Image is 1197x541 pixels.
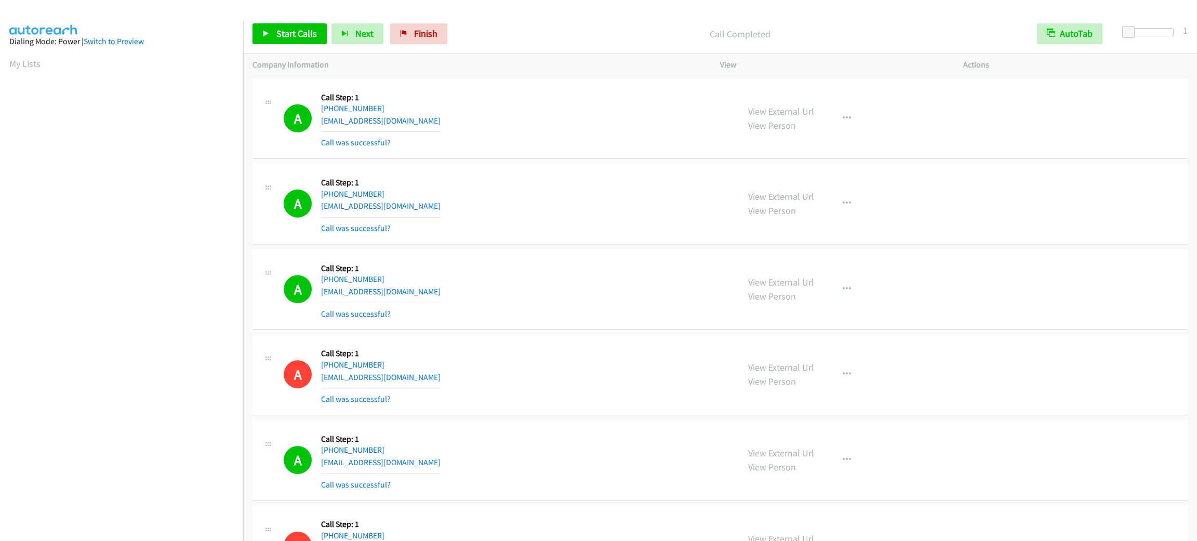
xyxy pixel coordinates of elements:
a: View External Url [748,276,814,288]
a: View Person [748,290,796,302]
a: Finish [390,23,447,44]
a: [EMAIL_ADDRESS][DOMAIN_NAME] [321,287,441,296]
a: View Person [748,375,796,387]
a: [EMAIL_ADDRESS][DOMAIN_NAME] [321,201,441,211]
a: [PHONE_NUMBER] [321,189,384,199]
h5: Call Step: 1 [321,263,441,274]
h1: A [284,190,312,218]
a: [EMAIL_ADDRESS][DOMAIN_NAME] [321,116,441,126]
a: [EMAIL_ADDRESS][DOMAIN_NAME] [321,457,441,467]
span: Start Calls [276,28,317,39]
p: Actions [963,59,1188,71]
a: [PHONE_NUMBER] [321,103,384,113]
a: View External Url [748,105,814,117]
h5: Call Step: 1 [321,519,441,530]
h5: Call Step: 1 [321,348,441,359]
a: [PHONE_NUMBER] [321,274,384,284]
a: [PHONE_NUMBER] [321,360,384,370]
div: Dialing Mode: Power | [9,35,234,48]
button: AutoTab [1037,23,1102,44]
h5: Call Step: 1 [321,178,441,188]
a: View External Url [748,447,814,459]
h1: A [284,360,312,388]
p: Company Information [252,59,701,71]
p: View [720,59,945,71]
h1: A [284,275,312,303]
a: Call was successful? [321,223,391,233]
a: Start Calls [252,23,327,44]
a: [PHONE_NUMBER] [321,531,384,540]
a: View External Url [748,361,814,373]
span: Next [355,28,374,39]
a: View Person [748,461,796,473]
h5: Call Step: 1 [321,434,441,444]
a: View Person [748,205,796,217]
a: [EMAIL_ADDRESS][DOMAIN_NAME] [321,372,441,382]
h5: Call Step: 1 [321,92,441,103]
a: Call was successful? [321,309,391,319]
a: View Person [748,119,796,131]
a: [PHONE_NUMBER] [321,445,384,455]
button: Next [331,23,383,44]
span: Finish [414,28,437,39]
a: Call was successful? [321,394,391,404]
h1: A [284,446,312,474]
a: Call was successful? [321,138,391,147]
h1: A [284,104,312,132]
iframe: Resource Center [1167,229,1197,312]
a: View External Url [748,191,814,202]
a: Switch to Preview [84,36,144,46]
a: My Lists [9,58,41,70]
div: 1 [1183,23,1188,37]
p: Call Completed [461,27,1018,41]
a: Call was successful? [321,480,391,490]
